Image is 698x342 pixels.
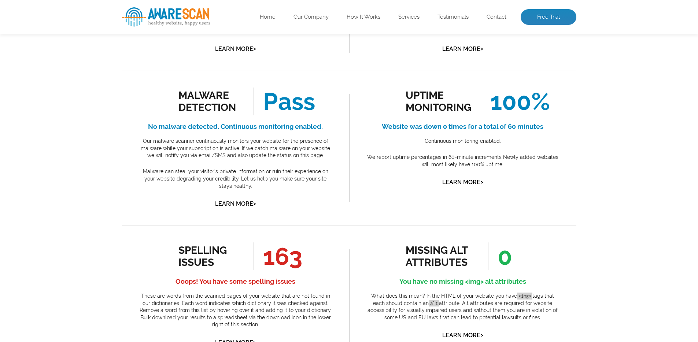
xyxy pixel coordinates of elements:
a: Home [260,14,276,21]
p: We report uptime percentages in 60-minute increments Newly added websites will most likely have 1... [366,154,560,168]
td: walkthroughs [19,86,79,102]
span: 0 [488,242,512,270]
a: 7 [99,201,105,209]
a: Learn More> [442,45,483,52]
a: 9 [120,201,127,209]
a: 3 [55,201,61,209]
div: missing alt attributes [406,244,472,268]
a: 8 [109,201,116,209]
a: Our Company [293,14,329,21]
h4: No malware detected. Continuous monitoring enabled. [139,121,333,133]
td: inor [19,52,79,68]
td: maintenace [19,119,79,135]
a: /team/[PERSON_NAME]/ [85,141,148,147]
span: en [70,107,75,112]
a: Testimonials [437,14,469,21]
a: Learn More> [442,179,483,186]
span: en [70,39,75,44]
td: andmore [19,35,79,51]
a: Learn More> [215,200,256,207]
a: /blog/the-biggest-energy-draining-appliances-that-increase-your-kwh-usage/ [85,74,153,80]
span: en [70,174,75,179]
a: Learn More> [442,332,483,339]
span: > [480,330,483,340]
h4: Website was down 0 times for a total of 60 minutes [366,121,560,133]
th: Website Page [80,1,175,18]
span: 163 [254,242,302,270]
a: Contact [487,14,506,21]
p: These are words from the scanned pages of your website that are not found in our dictionaries. Ea... [139,293,333,328]
a: 4 [66,201,72,209]
span: en [70,90,75,95]
a: Free Trial [521,9,576,25]
a: /blog/smeco-solar-time-of-use-savings/ [85,23,153,29]
a: /blog/comparing-batteries-to-generators/ [85,124,153,130]
a: Services [398,14,420,21]
td: Pepco (12) [19,170,79,186]
div: spelling issues [178,244,245,268]
a: 2 [44,201,51,209]
span: en [70,73,75,78]
h4: You have no missing <img> alt attributes [366,276,560,287]
td: microinverters [19,136,79,152]
div: uptime monitoring [406,89,472,114]
a: How It Works [347,14,380,21]
td: recomend [19,18,79,34]
a: 5 [77,201,83,209]
a: Learn More> [215,45,256,52]
span: > [253,198,256,209]
span: en [70,56,75,61]
img: AwareScan [122,7,210,27]
span: > [480,177,483,187]
a: Next [145,201,160,209]
div: malware detection [178,89,245,114]
a: /login [85,57,100,63]
td: skillset [19,153,79,169]
a: /team/[PERSON_NAME]/ [85,158,148,164]
p: Our malware scanner continuously monitors your website for the presence of malware while your sub... [139,138,333,159]
a: 6 [88,201,94,209]
img: download_32px.png [166,199,178,211]
span: > [253,44,256,54]
span: > [480,44,483,54]
p: Continuous monitoring enabled. [366,138,560,145]
code: <img> [517,293,532,300]
span: Pass [254,88,315,115]
a: /blog/how-to-reduce-household-energy-use-by-comprehending-kwh-data/ [85,40,153,46]
p: Malware can steal your visitor’s private information or ruin their experience on your website deg... [139,168,333,190]
code: alt [429,300,439,307]
a: /energy-analysis/ [85,91,129,97]
a: /blog/using-your-pepco-bill-history-to-calculate-solar-savings/ [85,175,153,181]
a: 10 [131,201,140,209]
p: What does this mean? In the HTML of your website you have tags that each should contain an attrib... [366,293,560,321]
span: en [70,140,75,145]
span: 100% [481,88,550,115]
span: en [70,123,75,129]
h4: Ooops! You have some spelling issues [139,276,333,287]
span: en [70,22,75,27]
a: /blog/comparing-batteries-to-generators/ [85,108,153,114]
td: backfeeding [19,103,79,119]
th: Error Word [19,1,79,18]
span: en [70,157,75,162]
td: futureproof [19,69,79,85]
a: 1 [33,201,40,209]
